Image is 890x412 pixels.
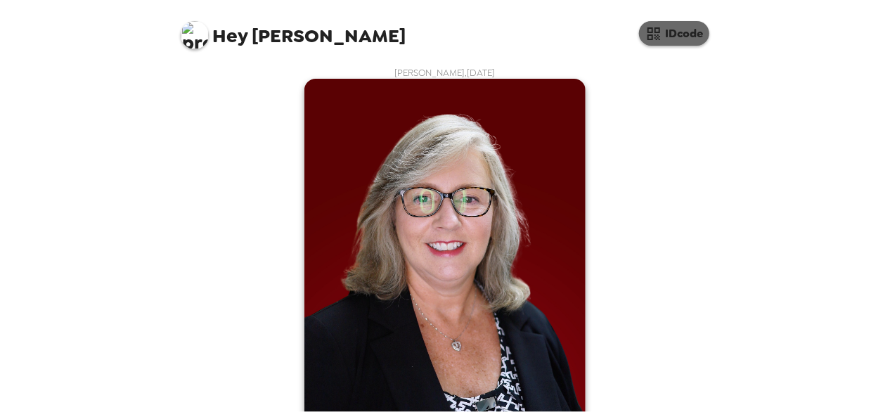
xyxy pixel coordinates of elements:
[639,21,709,46] button: IDcode
[181,21,209,49] img: profile pic
[395,67,496,79] span: [PERSON_NAME] , [DATE]
[181,14,406,46] span: [PERSON_NAME]
[212,23,247,49] span: Hey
